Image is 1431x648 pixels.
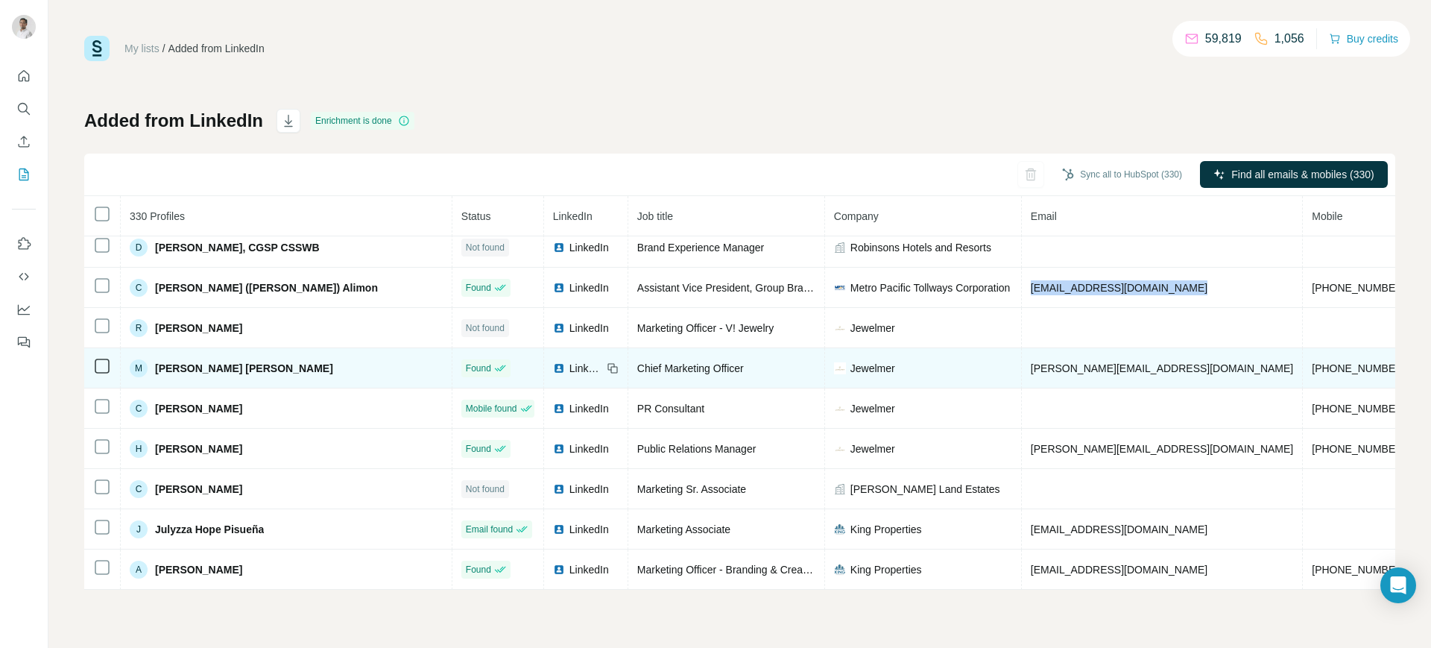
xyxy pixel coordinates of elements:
[155,361,333,376] span: [PERSON_NAME] [PERSON_NAME]
[124,43,159,54] a: My lists
[130,239,148,257] div: D
[1031,523,1207,535] span: [EMAIL_ADDRESS][DOMAIN_NAME]
[466,563,491,576] span: Found
[569,401,609,416] span: LinkedIn
[834,210,879,222] span: Company
[466,362,491,375] span: Found
[637,242,764,254] span: Brand Experience Manager
[553,362,565,374] img: LinkedIn logo
[834,564,846,576] img: company-logo
[850,562,922,577] span: King Properties
[155,240,320,255] span: [PERSON_NAME], CGSP CSSWB
[12,128,36,155] button: Enrich CSV
[130,319,148,337] div: R
[569,482,609,497] span: LinkedIn
[834,322,846,334] img: company-logo
[569,522,609,537] span: LinkedIn
[553,242,565,254] img: LinkedIn logo
[850,401,895,416] span: Jewelmer
[637,210,673,222] span: Job title
[569,562,609,577] span: LinkedIn
[130,359,148,377] div: M
[834,443,846,455] img: company-logo
[850,321,895,336] span: Jewelmer
[553,322,565,334] img: LinkedIn logo
[553,564,565,576] img: LinkedIn logo
[130,440,148,458] div: H
[162,41,165,56] li: /
[12,161,36,188] button: My lists
[637,282,930,294] span: Assistant Vice President, Group Branding and Communications
[1329,28,1398,49] button: Buy credits
[12,329,36,356] button: Feedback
[461,210,491,222] span: Status
[130,561,148,579] div: A
[1312,564,1406,576] span: [PHONE_NUMBER]
[1031,282,1207,294] span: [EMAIL_ADDRESS][DOMAIN_NAME]
[12,230,36,257] button: Use Surfe on LinkedIn
[130,480,148,498] div: C
[1274,30,1304,48] p: 1,056
[1052,163,1192,186] button: Sync all to HubSpot (330)
[1380,567,1416,603] div: Open Intercom Messenger
[1312,443,1406,455] span: [PHONE_NUMBER]
[850,441,895,456] span: Jewelmer
[12,63,36,89] button: Quick start
[1031,210,1057,222] span: Email
[155,562,242,577] span: [PERSON_NAME]
[155,280,378,295] span: [PERSON_NAME] ([PERSON_NAME]) Alimon
[466,442,491,456] span: Found
[84,109,263,133] h1: Added from LinkedIn
[466,402,517,415] span: Mobile found
[553,210,593,222] span: LinkedIn
[1031,443,1293,455] span: [PERSON_NAME][EMAIL_ADDRESS][DOMAIN_NAME]
[834,523,846,535] img: company-logo
[637,322,774,334] span: Marketing Officer - V! Jewelry
[569,240,609,255] span: LinkedIn
[1200,161,1388,188] button: Find all emails & mobiles (330)
[155,522,264,537] span: Julyzza Hope Pisueña
[850,482,1000,497] span: [PERSON_NAME] Land Estates
[466,523,513,536] span: Email found
[834,403,846,415] img: company-logo
[637,362,744,374] span: Chief Marketing Officer
[553,523,565,535] img: LinkedIn logo
[130,210,185,222] span: 330 Profiles
[130,400,148,418] div: C
[155,321,242,336] span: [PERSON_NAME]
[12,15,36,39] img: Avatar
[12,296,36,323] button: Dashboard
[850,522,922,537] span: King Properties
[834,282,846,294] img: company-logo
[553,282,565,294] img: LinkedIn logo
[311,112,414,130] div: Enrichment is done
[1031,362,1293,374] span: [PERSON_NAME][EMAIL_ADDRESS][DOMAIN_NAME]
[553,483,565,495] img: LinkedIn logo
[168,41,265,56] div: Added from LinkedIn
[84,36,110,61] img: Surfe Logo
[1312,210,1342,222] span: Mobile
[12,263,36,290] button: Use Surfe API
[1205,30,1242,48] p: 59,819
[834,362,846,374] img: company-logo
[1312,403,1406,415] span: [PHONE_NUMBER]
[637,403,704,415] span: PR Consultant
[637,523,730,535] span: Marketing Associate
[130,279,148,297] div: C
[637,483,746,495] span: Marketing Sr. Associate
[1312,282,1406,294] span: [PHONE_NUMBER]
[1231,167,1374,182] span: Find all emails & mobiles (330)
[466,321,505,335] span: Not found
[569,321,609,336] span: LinkedIn
[466,241,505,254] span: Not found
[155,482,242,497] span: [PERSON_NAME]
[155,401,242,416] span: [PERSON_NAME]
[553,403,565,415] img: LinkedIn logo
[569,441,609,456] span: LinkedIn
[637,564,824,576] span: Marketing Officer - Branding & Creatives
[553,443,565,455] img: LinkedIn logo
[12,95,36,122] button: Search
[130,520,148,538] div: J
[466,482,505,496] span: Not found
[637,443,756,455] span: Public Relations Manager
